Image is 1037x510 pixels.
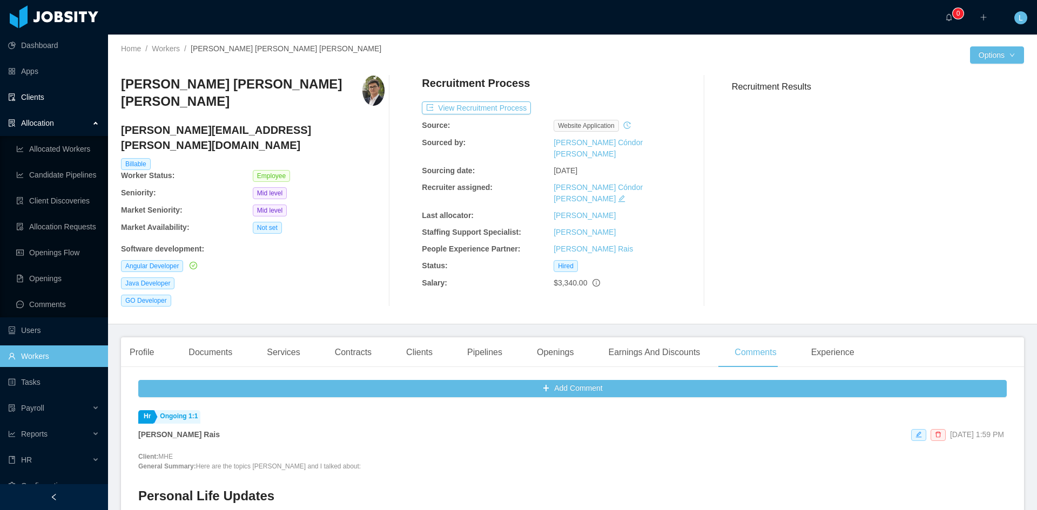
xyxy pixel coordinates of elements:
[970,46,1024,64] button: Optionsicon: down
[8,60,99,82] a: icon: appstoreApps
[623,121,631,129] i: icon: history
[422,183,493,192] b: Recruiter assigned:
[554,260,578,272] span: Hired
[1019,11,1023,24] span: L
[945,13,953,21] i: icon: bell
[253,205,287,216] span: Mid level
[152,44,180,53] a: Workers
[554,211,616,220] a: [PERSON_NAME]
[21,430,48,438] span: Reports
[121,223,190,232] b: Market Availability:
[422,261,447,270] b: Status:
[422,278,447,287] b: Salary:
[935,431,941,438] i: icon: delete
[980,13,987,21] i: icon: plus
[191,44,381,53] span: [PERSON_NAME] [PERSON_NAME] [PERSON_NAME]
[138,463,196,470] strong: General Summary:
[326,337,380,368] div: Contracts
[422,121,450,130] b: Source:
[121,337,163,368] div: Profile
[121,206,183,214] b: Market Seniority:
[528,337,583,368] div: Openings
[121,277,174,289] span: Java Developer
[915,431,922,438] i: icon: edit
[8,371,99,393] a: icon: profileTasks
[362,76,385,106] img: 95abdf5b-7ff9-4cb4-a0ad-8549e2c4b892_6806e35629523-400w.png
[145,44,147,53] span: /
[121,260,183,272] span: Angular Developer
[8,345,99,367] a: icon: userWorkers
[422,244,520,253] b: People Experience Partner:
[121,295,171,307] span: GO Developer
[422,101,531,114] button: icon: exportView Recruitment Process
[180,337,241,368] div: Documents
[8,119,16,127] i: icon: solution
[422,211,474,220] b: Last allocator:
[422,166,475,175] b: Sourcing date:
[21,455,32,464] span: HR
[16,242,99,263] a: icon: idcardOpenings Flow
[16,268,99,289] a: icon: file-textOpenings
[8,456,16,464] i: icon: book
[554,138,643,158] a: [PERSON_NAME] Cóndor [PERSON_NAME]
[258,337,308,368] div: Services
[554,244,633,253] a: [PERSON_NAME] Rais
[8,319,99,341] a: icon: robotUsers
[138,430,220,439] strong: [PERSON_NAME] Rais
[16,164,99,186] a: icon: line-chartCandidate Pipelines
[422,138,466,147] b: Sourced by:
[253,187,287,199] span: Mid level
[16,216,99,237] a: icon: file-doneAllocation Requests
[21,481,66,490] span: Configuration
[121,188,156,197] b: Seniority:
[253,222,282,234] span: Not set
[554,183,643,203] a: [PERSON_NAME] Cóndor [PERSON_NAME]
[950,430,1004,439] span: [DATE] 1:59 PM
[121,76,362,111] h3: [PERSON_NAME] [PERSON_NAME] [PERSON_NAME]
[803,337,863,368] div: Experience
[138,380,1007,397] button: icon: plusAdd Comment
[184,44,186,53] span: /
[121,244,204,253] b: Software development :
[554,278,587,287] span: $3,340.00
[422,104,531,112] a: icon: exportView Recruitment Process
[422,228,521,236] b: Staffing Support Specialist:
[138,487,1007,505] h3: Personal Life Updates
[121,158,151,170] span: Billable
[732,80,1024,93] h3: Recruitment Results
[21,404,44,412] span: Payroll
[8,430,16,438] i: icon: line-chart
[8,404,16,412] i: icon: file-protect
[618,195,625,202] i: icon: edit
[554,228,616,236] a: [PERSON_NAME]
[953,8,964,19] sup: 0
[726,337,785,368] div: Comments
[600,337,709,368] div: Earnings And Discounts
[154,410,200,424] a: Ongoing 1:1
[138,452,1007,471] p: MHE Here are the topics [PERSON_NAME] and I talked about:
[187,261,197,270] a: icon: check-circle
[592,279,600,287] span: info-circle
[459,337,511,368] div: Pipelines
[190,262,197,269] i: icon: check-circle
[8,86,99,108] a: icon: auditClients
[138,453,158,460] strong: Client:
[398,337,441,368] div: Clients
[121,44,141,53] a: Home
[554,166,577,175] span: [DATE]
[138,410,153,424] a: Hr
[16,190,99,212] a: icon: file-searchClient Discoveries
[8,482,16,489] i: icon: setting
[8,35,99,56] a: icon: pie-chartDashboard
[16,138,99,160] a: icon: line-chartAllocated Workers
[121,171,174,180] b: Worker Status:
[554,120,619,132] span: website application
[253,170,290,182] span: Employee
[121,123,385,153] h4: [PERSON_NAME][EMAIL_ADDRESS][PERSON_NAME][DOMAIN_NAME]
[16,294,99,315] a: icon: messageComments
[21,119,54,127] span: Allocation
[422,76,530,91] h4: Recruitment Process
